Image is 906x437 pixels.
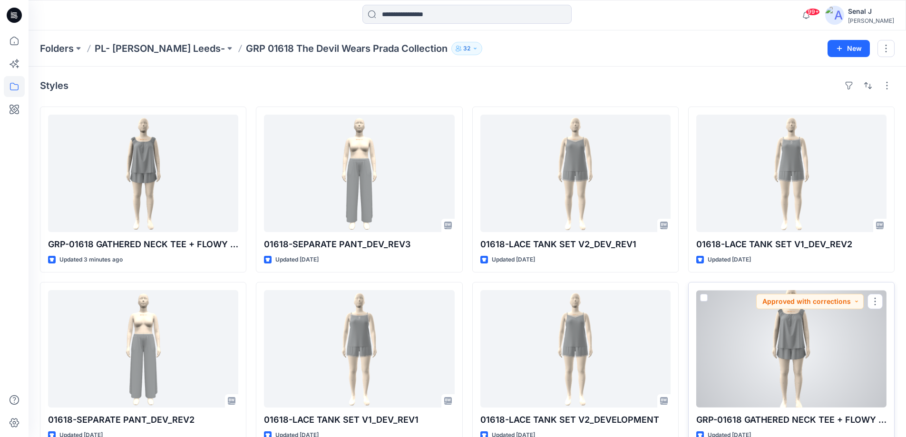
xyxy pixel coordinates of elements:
p: Updated [DATE] [708,255,751,265]
p: 01618-LACE TANK SET V1_DEV_REV1 [264,413,454,427]
a: Folders [40,42,74,55]
p: 01618-LACE TANK SET V2_DEV_REV1 [480,238,671,251]
p: Updated [DATE] [492,255,535,265]
a: 01618-SEPARATE PANT_DEV_REV2 [48,290,238,408]
a: 01618-LACE TANK SET V1_DEV_REV2 [696,115,887,232]
img: avatar [825,6,844,25]
h4: Styles [40,80,68,91]
p: GRP 01618 The Devil Wears Prada Collection [246,42,448,55]
p: 01618-SEPARATE PANT_DEV_REV2 [48,413,238,427]
span: 99+ [806,8,820,16]
p: 32 [463,43,470,54]
a: 01618-LACE TANK SET V2_DEV_REV1 [480,115,671,232]
a: PL- [PERSON_NAME] Leeds- [95,42,225,55]
div: [PERSON_NAME] [848,17,894,24]
p: GRP-01618 GATHERED NECK TEE + FLOWY SHORT_DEVELOPMENT [696,413,887,427]
p: GRP-01618 GATHERED NECK TEE + FLOWY SHORT_REV1 [48,238,238,251]
button: New [828,40,870,57]
p: 01618-LACE TANK SET V2_DEVELOPMENT [480,413,671,427]
button: 32 [451,42,482,55]
a: GRP-01618 GATHERED NECK TEE + FLOWY SHORT_DEVELOPMENT [696,290,887,408]
a: 01618-LACE TANK SET V1_DEV_REV1 [264,290,454,408]
a: 01618-LACE TANK SET V2_DEVELOPMENT [480,290,671,408]
a: 01618-SEPARATE PANT_DEV_REV3 [264,115,454,232]
p: Updated 3 minutes ago [59,255,123,265]
p: 01618-SEPARATE PANT_DEV_REV3 [264,238,454,251]
p: 01618-LACE TANK SET V1_DEV_REV2 [696,238,887,251]
a: GRP-01618 GATHERED NECK TEE + FLOWY SHORT_REV1 [48,115,238,232]
p: Updated [DATE] [275,255,319,265]
div: Senal J [848,6,894,17]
